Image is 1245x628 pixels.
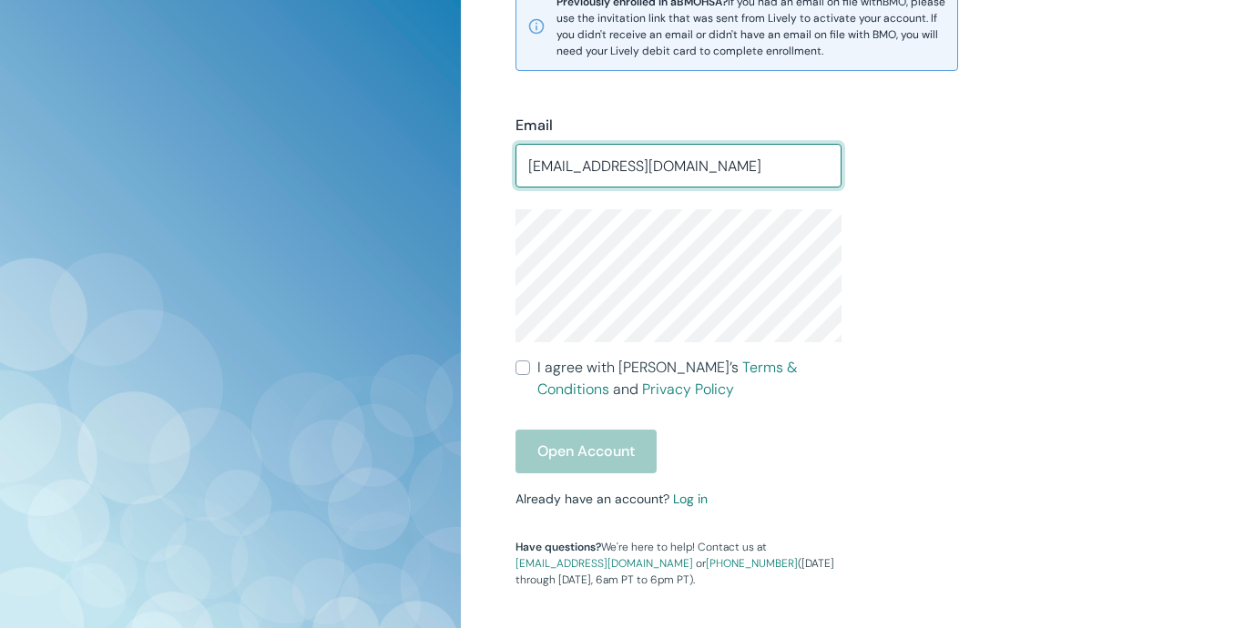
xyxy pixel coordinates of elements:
p: We're here to help! Contact us at or ([DATE] through [DATE], 6am PT to 6pm PT). [515,539,842,588]
a: Log in [673,491,708,507]
small: Already have an account? [515,491,708,507]
a: [EMAIL_ADDRESS][DOMAIN_NAME] [515,556,693,571]
label: Email [515,115,553,137]
span: I agree with [PERSON_NAME]’s and [537,357,842,400]
strong: Have questions? [515,540,601,554]
a: Privacy Policy [642,380,734,399]
a: [PHONE_NUMBER] [706,556,798,571]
